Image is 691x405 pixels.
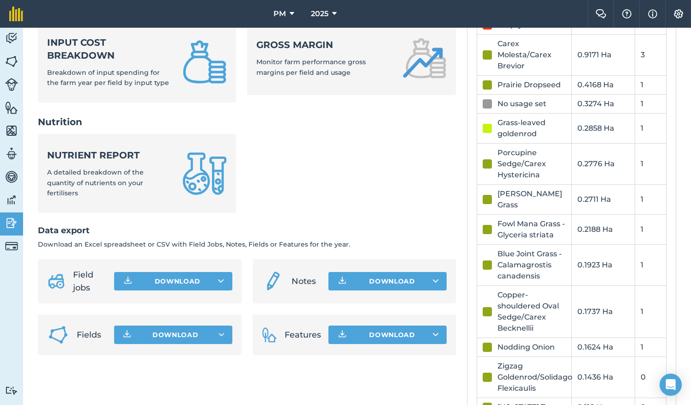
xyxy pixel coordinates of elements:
[122,276,133,287] img: Download icon
[114,326,232,344] button: Download
[497,290,566,334] div: Copper-shouldered Oval Sedge/Carex Becknellii
[497,188,566,211] div: [PERSON_NAME] Grass
[337,276,348,287] img: Download icon
[572,357,635,398] td: 0.1436 Ha
[648,8,657,19] img: svg+xml;base64,PHN2ZyB4bWxucz0iaHR0cDovL3d3dy53My5vcmcvMjAwMC9zdmciIHdpZHRoPSIxNyIgaGVpZ2h0PSIxNy...
[5,101,18,115] img: svg+xml;base64,PHN2ZyB4bWxucz0iaHR0cDovL3d3dy53My5vcmcvMjAwMC9zdmciIHdpZHRoPSI1NiIgaGVpZ2h0PSI2MC...
[262,270,284,292] img: svg+xml;base64,PD94bWwgdmVyc2lvbj0iMS4wIiBlbmNvZGluZz0idXRmLTgiPz4KPCEtLSBHZW5lcmF0b3I6IEFkb2JlIE...
[621,9,632,18] img: A question mark icon
[114,272,232,290] button: Download
[47,36,171,62] strong: Input cost breakdown
[256,58,366,76] span: Monitor farm performance gross margins per field and usage
[47,68,169,87] span: Breakdown of input spending for the farm year per field by input type
[182,151,227,196] img: Nutrient report
[572,285,635,338] td: 0.1737 Ha
[497,79,561,91] div: Prairie Dropseed
[291,275,321,288] span: Notes
[256,38,392,51] strong: Gross margin
[497,248,566,282] div: Blue Joint Grass - Calamagrostis canadensis
[182,40,227,84] img: Input cost breakdown
[497,342,555,353] div: Nodding Onion
[635,75,666,94] td: 1
[152,330,199,339] span: Download
[247,21,456,95] a: Gross marginMonitor farm performance gross margins per field and usage
[572,34,635,75] td: 0.9171 Ha
[635,214,666,244] td: 1
[635,143,666,184] td: 1
[5,386,18,395] img: svg+xml;base64,PD94bWwgdmVyc2lvbj0iMS4wIiBlbmNvZGluZz0idXRmLTgiPz4KPCEtLSBHZW5lcmF0b3I6IEFkb2JlIE...
[5,240,18,253] img: svg+xml;base64,PD94bWwgdmVyc2lvbj0iMS4wIiBlbmNvZGluZz0idXRmLTgiPz4KPCEtLSBHZW5lcmF0b3I6IEFkb2JlIE...
[9,6,23,21] img: fieldmargin Logo
[497,98,546,109] div: No usage set
[73,268,106,294] span: Field jobs
[572,75,635,94] td: 0.4168 Ha
[47,324,69,346] img: Fields icon
[38,115,456,128] h2: Nutrition
[5,147,18,161] img: svg+xml;base64,PD94bWwgdmVyc2lvbj0iMS4wIiBlbmNvZGluZz0idXRmLTgiPz4KPCEtLSBHZW5lcmF0b3I6IEFkb2JlIE...
[38,21,236,103] a: Input cost breakdownBreakdown of input spending for the farm year per field by input type
[47,149,171,162] strong: Nutrient report
[285,328,321,341] span: Features
[660,374,682,396] div: Open Intercom Messenger
[47,168,144,197] span: A detailed breakdown of the quantity of nutrients on your fertilisers
[273,8,286,19] span: PM
[38,239,456,249] p: Download an Excel spreadsheet or CSV with Field Jobs, Notes, Fields or Features for the year.
[497,361,572,394] div: Zigzag Goldenrod/Solidago Flexicaulis
[328,272,447,290] button: Download
[5,193,18,207] img: svg+xml;base64,PD94bWwgdmVyc2lvbj0iMS4wIiBlbmNvZGluZz0idXRmLTgiPz4KPCEtLSBHZW5lcmF0b3I6IEFkb2JlIE...
[635,244,666,285] td: 1
[635,184,666,214] td: 1
[572,94,635,113] td: 0.3274 Ha
[5,124,18,138] img: svg+xml;base64,PHN2ZyB4bWxucz0iaHR0cDovL3d3dy53My5vcmcvMjAwMC9zdmciIHdpZHRoPSI1NiIgaGVpZ2h0PSI2MC...
[337,329,348,340] img: Download icon
[497,218,566,241] div: Fowl Mana Grass - Glyceria striata
[5,216,18,230] img: svg+xml;base64,PD94bWwgdmVyc2lvbj0iMS4wIiBlbmNvZGluZz0idXRmLTgiPz4KPCEtLSBHZW5lcmF0b3I6IEFkb2JlIE...
[635,285,666,338] td: 1
[77,328,107,341] span: Fields
[311,8,328,19] span: 2025
[38,134,236,213] a: Nutrient reportA detailed breakdown of the quantity of nutrients on your fertilisers
[595,9,606,18] img: Two speech bubbles overlapping with the left bubble in the forefront
[635,34,666,75] td: 3
[673,9,684,18] img: A cog icon
[497,38,566,72] div: Carex Molesta/Carex Brevior
[572,113,635,143] td: 0.2858 Ha
[5,170,18,184] img: svg+xml;base64,PD94bWwgdmVyc2lvbj0iMS4wIiBlbmNvZGluZz0idXRmLTgiPz4KPCEtLSBHZW5lcmF0b3I6IEFkb2JlIE...
[328,326,447,344] button: Download
[402,36,447,80] img: Gross margin
[572,338,635,357] td: 0.1624 Ha
[497,117,566,139] div: Grass-leaved goldenrod
[47,270,66,292] img: svg+xml;base64,PD94bWwgdmVyc2lvbj0iMS4wIiBlbmNvZGluZz0idXRmLTgiPz4KPCEtLSBHZW5lcmF0b3I6IEFkb2JlIE...
[38,224,456,237] h2: Data export
[5,78,18,91] img: svg+xml;base64,PD94bWwgdmVyc2lvbj0iMS4wIiBlbmNvZGluZz0idXRmLTgiPz4KPCEtLSBHZW5lcmF0b3I6IEFkb2JlIE...
[635,357,666,398] td: 0
[635,113,666,143] td: 1
[572,143,635,184] td: 0.2776 Ha
[572,214,635,244] td: 0.2188 Ha
[5,31,18,45] img: svg+xml;base64,PD94bWwgdmVyc2lvbj0iMS4wIiBlbmNvZGluZz0idXRmLTgiPz4KPCEtLSBHZW5lcmF0b3I6IEFkb2JlIE...
[262,324,278,346] img: Features icon
[572,244,635,285] td: 0.1923 Ha
[635,338,666,357] td: 1
[572,184,635,214] td: 0.2711 Ha
[497,147,566,181] div: Porcupine Sedge/Carex Hystericina
[635,94,666,113] td: 1
[5,54,18,68] img: svg+xml;base64,PHN2ZyB4bWxucz0iaHR0cDovL3d3dy53My5vcmcvMjAwMC9zdmciIHdpZHRoPSI1NiIgaGVpZ2h0PSI2MC...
